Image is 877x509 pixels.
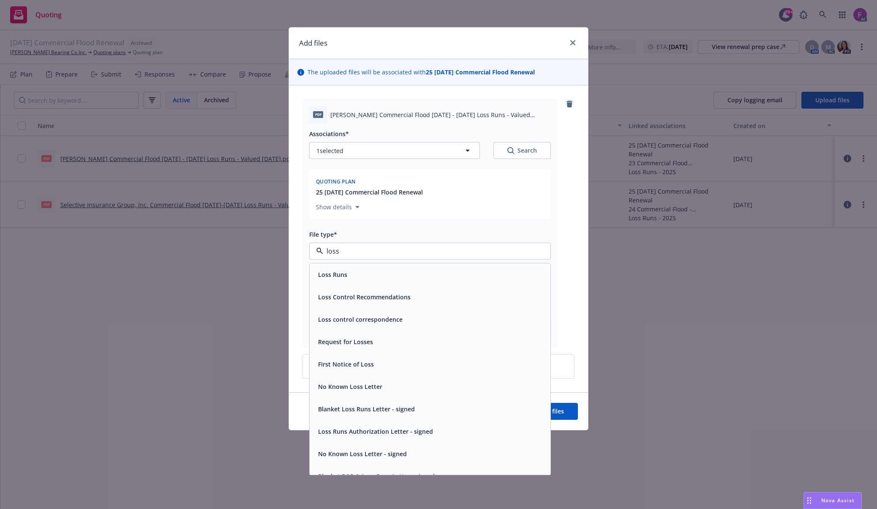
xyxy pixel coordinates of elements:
button: Loss control correspondence [318,315,403,324]
span: File type* [309,230,337,238]
input: Filter by keyword [323,246,534,256]
button: Blanket Loss Runs Letter - signed [318,405,415,413]
button: Nova Assist [803,492,862,509]
div: Upload new files [302,354,575,379]
button: 25 [DATE] Commercial Flood Renewal [316,188,423,197]
button: Loss Runs Authorization Letter - signed [318,427,433,436]
button: Add files [525,403,578,420]
span: [PERSON_NAME] Commercial Flood [DATE] - [DATE] Loss Runs - Valued [DATE].pdf [330,110,551,119]
span: 1 selected [316,146,343,155]
button: Blanket BOR & Loss Runs Letter - signed [318,472,435,481]
div: Drag to move [804,493,814,509]
button: 1selected [309,142,480,159]
button: No Known Loss Letter - signed [318,449,407,458]
span: Associations* [309,130,349,138]
span: The uploaded files will be associated with [308,68,535,77]
button: SearchSearch [493,142,551,159]
div: Search [507,146,537,155]
button: First Notice of Loss [318,360,374,369]
a: remove [564,99,575,109]
span: Quoting plan [316,178,356,185]
button: Loss Control Recommendations [318,293,411,301]
button: Show details [313,202,363,212]
a: close [568,38,578,48]
span: Nova Assist [821,497,855,504]
button: Request for Losses [318,337,373,346]
svg: Search [507,147,514,154]
span: pdf [313,111,323,118]
button: No Known Loss Letter [318,382,382,391]
button: Loss Runs [318,270,347,279]
h1: Add files [299,38,327,49]
strong: 25 [DATE] Commercial Flood Renewal [426,68,535,76]
span: Add files [539,407,564,415]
